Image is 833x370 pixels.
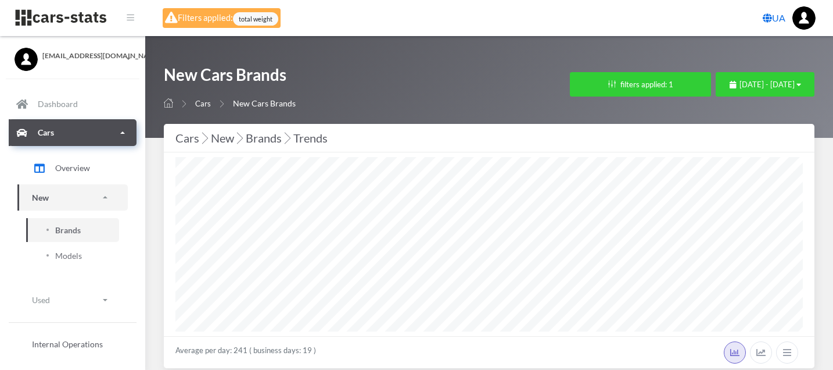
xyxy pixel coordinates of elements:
[9,91,137,118] a: Dashboard
[9,119,137,146] a: Cars
[164,336,814,368] div: Average per day: 241 ( business days: 19 )
[17,184,128,211] a: New
[32,293,50,307] p: Used
[32,190,49,205] p: New
[175,129,803,147] div: Cars New Brands Trends
[15,9,107,27] img: navbar brand
[26,218,119,242] a: Brands
[38,97,78,111] p: Dashboard
[716,72,814,97] button: [DATE] - [DATE]
[233,98,296,108] span: New Cars Brands
[15,48,131,61] a: [EMAIL_ADDRESS][DOMAIN_NAME]
[164,64,296,91] h1: New Cars Brands
[17,287,128,313] a: Used
[792,6,816,30] img: ...
[32,338,103,350] span: Internal Operations
[55,224,81,236] span: Brands
[233,12,278,26] span: total weight
[26,244,119,268] a: Models
[17,154,128,183] a: Overview
[38,125,54,140] p: Cars
[17,332,128,356] a: Internal Operations
[55,250,82,262] span: Models
[42,51,131,61] span: [EMAIL_ADDRESS][DOMAIN_NAME]
[195,99,211,108] a: Cars
[758,6,790,30] a: UA
[163,8,281,28] div: Filters applied:
[739,80,795,89] span: [DATE] - [DATE]
[570,72,711,97] button: filters applied: 1
[55,162,90,174] span: Overview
